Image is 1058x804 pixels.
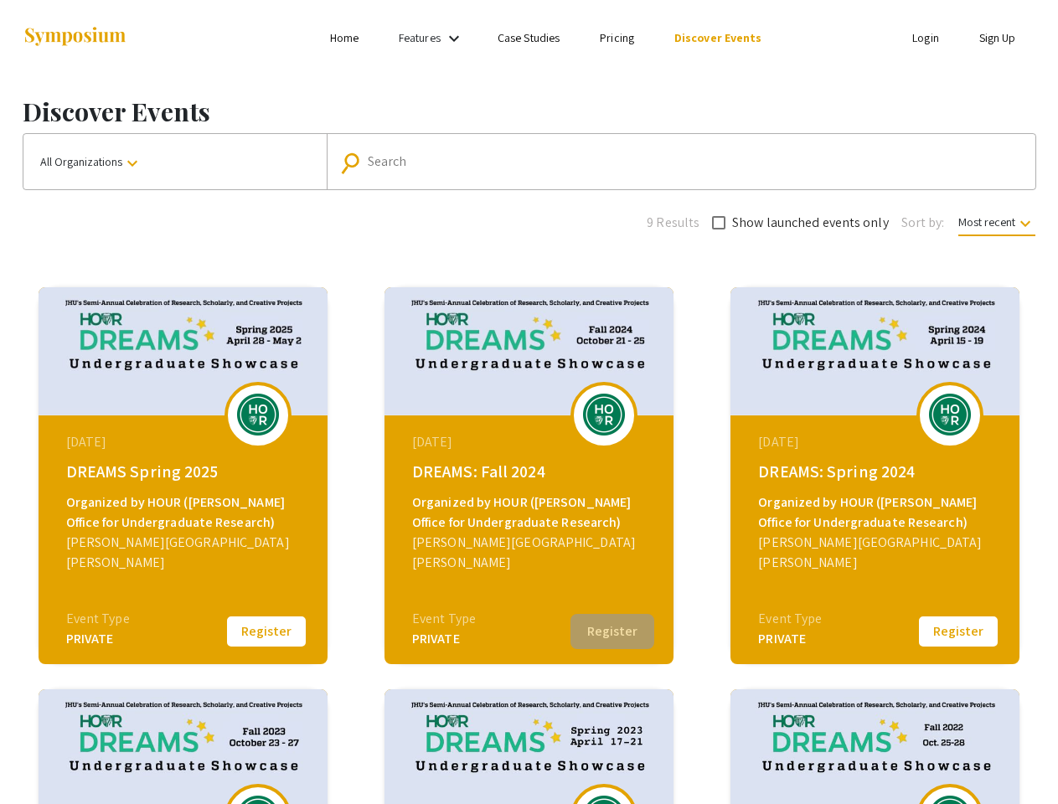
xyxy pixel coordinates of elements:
a: Pricing [600,30,634,45]
div: [DATE] [66,432,304,452]
div: Organized by HOUR ([PERSON_NAME] Office for Undergraduate Research) [758,492,996,533]
span: Sort by: [901,213,945,233]
span: Most recent [958,214,1035,236]
div: DREAMS: Fall 2024 [412,459,650,484]
a: Sign Up [979,30,1016,45]
button: Register [225,614,308,649]
button: Most recent [945,207,1049,237]
div: PRIVATE [66,629,130,649]
div: [DATE] [412,432,650,452]
div: Organized by HOUR ([PERSON_NAME] Office for Undergraduate Research) [66,492,304,533]
h1: Discover Events [23,96,1036,126]
iframe: Chat [13,729,71,791]
div: [PERSON_NAME][GEOGRAPHIC_DATA][PERSON_NAME] [758,533,996,573]
button: All Organizations [23,134,327,189]
div: Organized by HOUR ([PERSON_NAME] Office for Undergraduate Research) [412,492,650,533]
img: dreams-fall-2024_eventCoverPhoto_0caa39__thumb.jpg [384,287,674,415]
a: Login [912,30,939,45]
div: PRIVATE [758,629,822,649]
div: PRIVATE [412,629,476,649]
div: [PERSON_NAME][GEOGRAPHIC_DATA][PERSON_NAME] [412,533,650,573]
span: Show launched events only [732,213,889,233]
div: [DATE] [758,432,996,452]
img: dreams-fall-2024_eventLogo_ff6658_.png [579,394,629,435]
a: Features [399,30,441,45]
mat-icon: keyboard_arrow_down [1015,214,1035,234]
button: Register [570,614,654,649]
div: Event Type [758,609,822,629]
img: Symposium by ForagerOne [23,26,127,49]
mat-icon: Search [343,148,367,178]
span: All Organizations [40,154,142,169]
div: Event Type [66,609,130,629]
mat-icon: Expand Features list [444,28,464,49]
a: Case Studies [498,30,560,45]
img: dreams-spring-2025_eventCoverPhoto_df4d26__thumb.jpg [39,287,328,415]
mat-icon: keyboard_arrow_down [122,153,142,173]
img: dreams-spring-2024_eventLogo_346f6f_.png [925,394,975,435]
button: Register [916,614,1000,649]
span: 9 Results [647,213,699,233]
div: DREAMS: Spring 2024 [758,459,996,484]
div: DREAMS Spring 2025 [66,459,304,484]
img: dreams-spring-2024_eventCoverPhoto_ffb700__thumb.jpg [730,287,1019,415]
a: Discover Events [674,30,762,45]
a: Home [330,30,359,45]
div: [PERSON_NAME][GEOGRAPHIC_DATA][PERSON_NAME] [66,533,304,573]
img: dreams-spring-2025_eventLogo_7b54a7_.png [233,394,283,435]
div: Event Type [412,609,476,629]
